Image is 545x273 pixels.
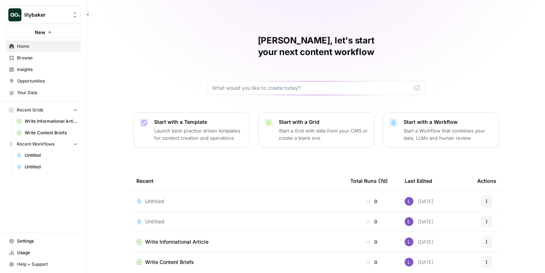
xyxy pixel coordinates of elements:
[6,64,81,75] a: Insights
[154,127,243,142] p: Launch best-practice driven templates for content creation and operations
[24,11,68,18] span: lilybaker
[154,118,243,126] p: Start with a Template
[145,218,164,225] span: Untitled
[17,107,43,113] span: Recent Grids
[350,259,393,266] div: 0
[6,52,81,64] a: Browse
[136,259,339,266] a: Write Content Briefs
[136,238,339,245] a: Write Informational Article
[136,198,339,205] a: Untitled
[405,238,433,246] div: [DATE]
[6,27,81,38] button: New
[6,247,81,259] a: Usage
[207,35,425,58] h1: [PERSON_NAME], let's start your next content workflow
[13,115,81,127] a: Write Informational Article
[405,238,413,246] img: rn7sh892ioif0lo51687sih9ndqw
[145,238,208,245] span: Write Informational Article
[383,112,499,148] button: Start with a WorkflowStart a Workflow that combines your data, LLMs and human review
[17,78,78,84] span: Opportunities
[405,197,433,206] div: [DATE]
[17,249,78,256] span: Usage
[17,261,78,268] span: Help + Support
[258,112,374,148] button: Start with a GridStart a Grid with data from your CMS or create a blank one
[350,198,393,205] div: 0
[13,150,81,161] a: Untitled
[6,6,81,24] button: Workspace: lilybaker
[6,41,81,52] a: Home
[17,141,54,147] span: Recent Workflows
[350,171,388,191] div: Total Runs (7d)
[17,89,78,96] span: Your Data
[405,258,413,266] img: rn7sh892ioif0lo51687sih9ndqw
[145,259,194,266] span: Write Content Briefs
[6,75,81,87] a: Opportunities
[404,118,493,126] p: Start with a Workflow
[136,218,339,225] a: Untitled
[405,217,413,226] img: rn7sh892ioif0lo51687sih9ndqw
[6,87,81,98] a: Your Data
[405,171,432,191] div: Last Edited
[405,258,433,266] div: [DATE]
[405,197,413,206] img: rn7sh892ioif0lo51687sih9ndqw
[25,130,78,136] span: Write Content Briefs
[279,118,368,126] p: Start with a Grid
[25,152,78,159] span: Untitled
[6,105,81,115] button: Recent Grids
[145,198,164,205] span: Untitled
[350,218,393,225] div: 0
[35,29,45,36] span: New
[8,8,21,21] img: lilybaker Logo
[279,127,368,142] p: Start a Grid with data from your CMS or create a blank one
[6,259,81,270] button: Help + Support
[25,164,78,170] span: Untitled
[25,118,78,125] span: Write Informational Article
[17,66,78,73] span: Insights
[17,55,78,61] span: Browse
[136,171,339,191] div: Recent
[6,139,81,150] button: Recent Workflows
[404,127,493,142] p: Start a Workflow that combines your data, LLMs and human review
[13,127,81,139] a: Write Content Briefs
[212,84,412,92] input: What would you like to create today?
[6,235,81,247] a: Settings
[13,161,81,173] a: Untitled
[405,217,433,226] div: [DATE]
[133,112,249,148] button: Start with a TemplateLaunch best-practice driven templates for content creation and operations
[17,43,78,50] span: Home
[350,238,393,245] div: 0
[17,238,78,244] span: Settings
[477,171,496,191] div: Actions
